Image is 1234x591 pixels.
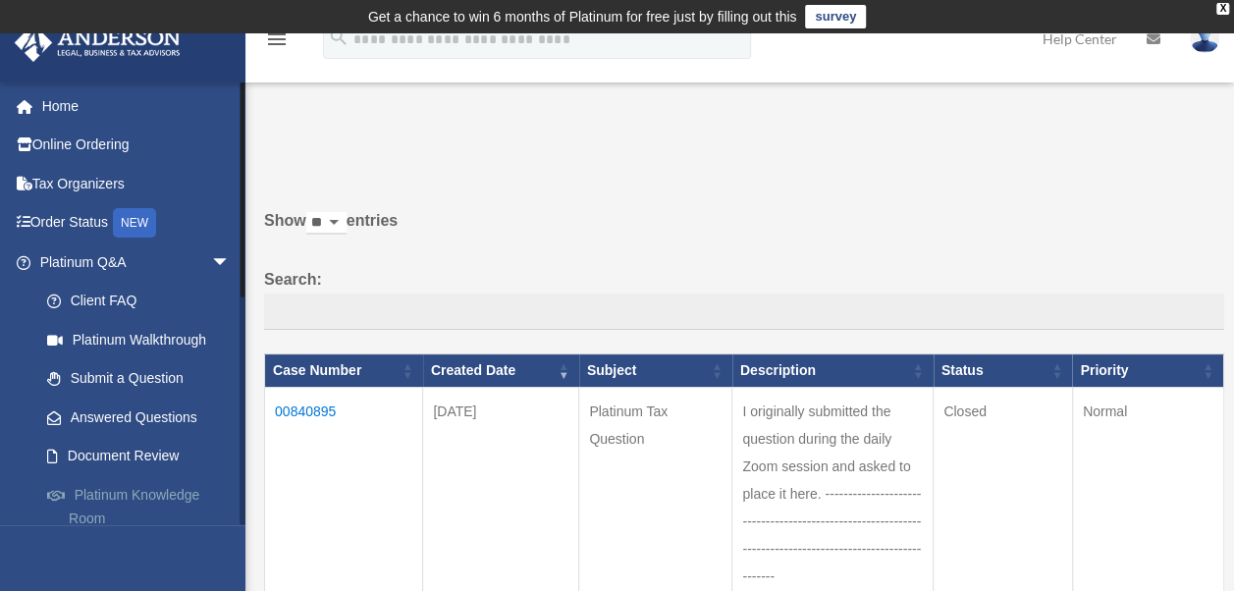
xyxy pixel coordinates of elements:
[306,212,347,235] select: Showentries
[423,354,579,388] th: Created Date: activate to sort column ascending
[14,126,260,165] a: Online Ordering
[265,354,423,388] th: Case Number: activate to sort column ascending
[579,354,732,388] th: Subject: activate to sort column ascending
[1072,354,1223,388] th: Priority: activate to sort column ascending
[934,354,1073,388] th: Status: activate to sort column ascending
[14,242,260,282] a: Platinum Q&Aarrow_drop_down
[805,5,866,28] a: survey
[113,208,156,238] div: NEW
[27,282,260,321] a: Client FAQ
[211,242,250,283] span: arrow_drop_down
[264,207,1224,254] label: Show entries
[14,203,260,243] a: Order StatusNEW
[27,398,250,437] a: Answered Questions
[328,27,349,48] i: search
[27,437,260,476] a: Document Review
[27,320,260,359] a: Platinum Walkthrough
[14,164,260,203] a: Tax Organizers
[368,5,797,28] div: Get a chance to win 6 months of Platinum for free just by filling out this
[1190,25,1219,53] img: User Pic
[1216,3,1229,15] div: close
[732,354,934,388] th: Description: activate to sort column ascending
[14,86,260,126] a: Home
[264,294,1224,331] input: Search:
[9,24,187,62] img: Anderson Advisors Platinum Portal
[264,266,1224,331] label: Search:
[265,27,289,51] i: menu
[265,34,289,51] a: menu
[27,475,260,538] a: Platinum Knowledge Room
[27,359,260,399] a: Submit a Question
